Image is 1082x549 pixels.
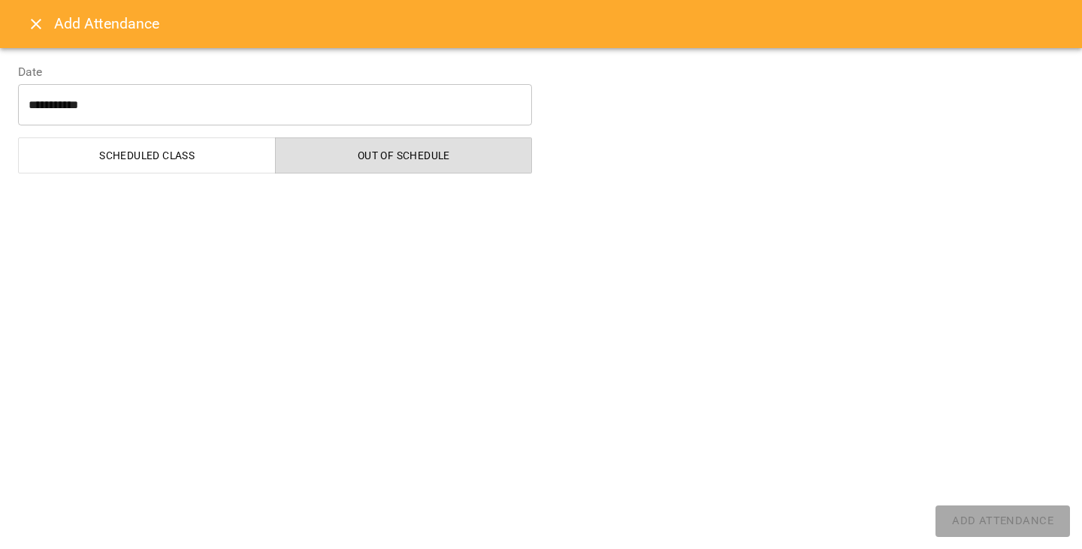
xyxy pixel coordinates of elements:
button: Scheduled class [18,137,276,173]
button: Close [18,6,54,42]
button: Out of Schedule [275,137,533,173]
h6: Add Attendance [54,12,1064,35]
span: Scheduled class [28,146,267,164]
span: Out of Schedule [285,146,524,164]
label: Date [18,66,532,78]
